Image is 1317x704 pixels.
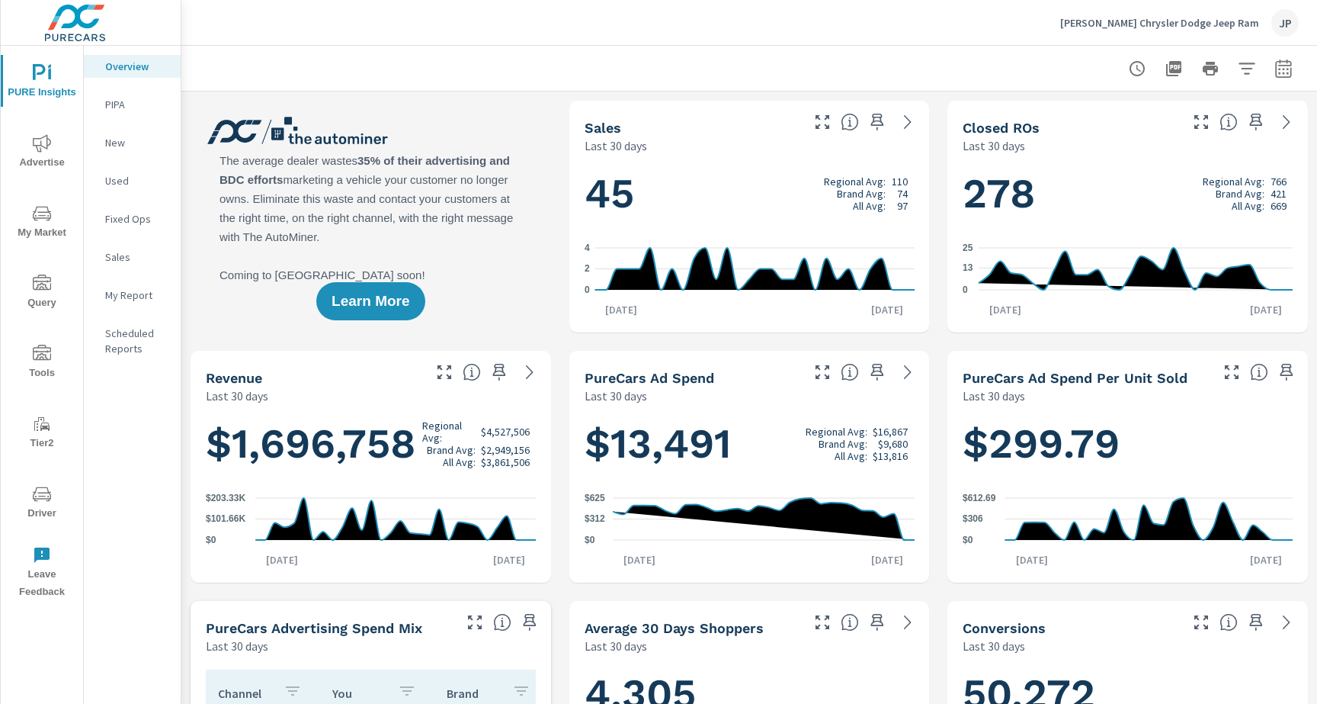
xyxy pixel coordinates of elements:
[963,387,1025,405] p: Last 30 days
[481,426,530,438] p: $4,527,506
[585,387,647,405] p: Last 30 days
[1239,552,1293,567] p: [DATE]
[206,370,262,386] h5: Revenue
[963,637,1025,655] p: Last 30 days
[819,438,867,450] p: Brand Avg:
[84,284,181,307] div: My Report
[824,175,886,188] p: Regional Avg:
[865,360,889,384] span: Save this to your personalized report
[1158,53,1189,84] button: "Export Report to PDF"
[206,620,422,636] h5: PureCars Advertising Spend Mix
[835,450,867,462] p: All Avg:
[5,415,79,452] span: Tier2
[518,610,542,635] span: Save this to your personalized report
[105,135,168,150] p: New
[613,552,666,567] p: [DATE]
[585,637,647,655] p: Last 30 days
[105,59,168,74] p: Overview
[585,493,605,503] text: $625
[105,288,168,303] p: My Report
[1232,53,1262,84] button: Apply Filters
[481,456,530,468] p: $3,861,506
[841,613,859,632] span: A rolling 30 day total of daily Shoppers on the dealership website, averaged over the selected da...
[481,444,530,456] p: $2,949,156
[860,302,914,317] p: [DATE]
[427,444,476,456] p: Brand Avg:
[865,610,889,635] span: Save this to your personalized report
[585,514,605,525] text: $312
[1189,110,1213,134] button: Make Fullscreen
[316,282,425,320] button: Learn More
[1239,302,1293,317] p: [DATE]
[1195,53,1226,84] button: Print Report
[585,243,590,253] text: 4
[1216,188,1264,200] p: Brand Avg:
[963,168,1293,220] h1: 278
[963,120,1040,136] h5: Closed ROs
[447,686,500,701] p: Brand
[896,610,920,635] a: See more details in report
[873,426,908,438] p: $16,867
[1219,360,1244,384] button: Make Fullscreen
[878,438,908,450] p: $9,680
[5,204,79,242] span: My Market
[585,535,595,545] text: $0
[84,169,181,192] div: Used
[1244,110,1268,134] span: Save this to your personalized report
[84,93,181,116] div: PIPA
[841,363,859,381] span: Total cost of media for all PureCars channels for the selected dealership group over the selected...
[810,360,835,384] button: Make Fullscreen
[963,262,973,273] text: 13
[897,188,908,200] p: 74
[206,493,245,503] text: $203.33K
[1219,613,1238,632] span: The number of dealer-specified goals completed by a visitor. [Source: This data is provided by th...
[1189,610,1213,635] button: Make Fullscreen
[1244,610,1268,635] span: Save this to your personalized report
[810,110,835,134] button: Make Fullscreen
[422,420,476,444] p: Regional Avg:
[1271,175,1287,188] p: 766
[255,552,309,567] p: [DATE]
[841,113,859,131] span: Number of vehicles sold by the dealership over the selected date range. [Source: This data is sou...
[892,175,908,188] p: 110
[206,387,268,405] p: Last 30 days
[594,302,648,317] p: [DATE]
[896,360,920,384] a: See more details in report
[84,131,181,154] div: New
[206,418,536,470] h1: $1,696,758
[105,97,168,112] p: PIPA
[963,243,973,253] text: 25
[105,173,168,188] p: Used
[963,370,1187,386] h5: PureCars Ad Spend Per Unit Sold
[518,360,542,384] a: See more details in report
[585,137,647,155] p: Last 30 days
[5,275,79,312] span: Query
[487,360,511,384] span: Save this to your personalized report
[963,418,1293,470] h1: $299.79
[963,535,973,545] text: $0
[5,345,79,382] span: Tools
[463,610,487,635] button: Make Fullscreen
[84,55,181,78] div: Overview
[963,137,1025,155] p: Last 30 days
[806,426,867,438] p: Regional Avg:
[218,686,271,701] p: Channel
[1219,113,1238,131] span: Number of Repair Orders Closed by the selected dealership group over the selected time range. [So...
[865,110,889,134] span: Save this to your personalized report
[963,493,996,503] text: $612.69
[1203,175,1264,188] p: Regional Avg:
[1274,110,1299,134] a: See more details in report
[482,552,536,567] p: [DATE]
[5,134,79,172] span: Advertise
[432,360,457,384] button: Make Fullscreen
[810,610,835,635] button: Make Fullscreen
[5,64,79,101] span: PURE Insights
[585,168,915,220] h1: 45
[1,46,83,607] div: nav menu
[443,456,476,468] p: All Avg:
[105,249,168,265] p: Sales
[332,294,409,308] span: Learn More
[963,284,968,295] text: 0
[493,613,511,632] span: This table looks at how you compare to the amount of budget you spend per channel as opposed to y...
[1060,16,1259,30] p: [PERSON_NAME] Chrysler Dodge Jeep Ram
